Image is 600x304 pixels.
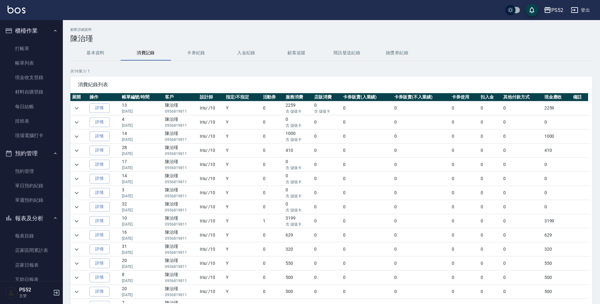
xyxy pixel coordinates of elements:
[479,214,502,228] td: 0
[224,172,261,186] td: Y
[90,188,110,198] a: 詳情
[393,200,450,214] td: 0
[543,243,572,256] td: 320
[224,101,261,115] td: Y
[479,172,502,186] td: 0
[3,179,60,193] a: 單日預約紀錄
[286,193,311,199] p: 含 儲值卡
[19,287,51,293] h5: PS52
[502,158,543,172] td: 0
[163,172,198,186] td: 陳治瑾
[120,130,163,143] td: 14
[122,207,162,213] p: [DATE]
[393,101,450,115] td: 0
[122,179,162,185] p: [DATE]
[3,229,60,243] a: 報表目錄
[341,186,393,200] td: 0
[450,93,479,101] th: 卡券使用
[163,271,198,285] td: 陳治瑾
[450,243,479,256] td: 0
[313,144,341,157] td: 0
[90,202,110,212] a: 詳情
[72,231,81,240] button: expand row
[165,151,197,157] p: 0956819811
[224,93,261,101] th: 指定/不指定
[313,214,341,228] td: 0
[165,278,197,284] p: 0956819811
[341,214,393,228] td: 0
[163,115,198,129] td: 陳治瑾
[122,193,162,199] p: [DATE]
[70,34,592,43] h3: 陳治瑾
[122,278,162,284] p: [DATE]
[122,123,162,128] p: [DATE]
[450,271,479,285] td: 0
[122,221,162,227] p: [DATE]
[341,243,393,256] td: 0
[341,285,393,299] td: 0
[261,285,284,299] td: 0
[341,271,393,285] td: 0
[3,85,60,99] a: 材料自購登錄
[261,93,284,101] th: 活動券
[341,158,393,172] td: 0
[122,250,162,255] p: [DATE]
[3,272,60,287] a: 互助日報表
[70,45,121,61] button: 基本資料
[479,186,502,200] td: 0
[120,144,163,157] td: 28
[70,93,88,101] th: 展開
[122,236,162,241] p: [DATE]
[198,115,224,129] td: Iris / /10
[502,271,543,285] td: 0
[72,287,81,296] button: expand row
[393,186,450,200] td: 0
[284,285,313,299] td: 500
[261,186,284,200] td: 0
[502,285,543,299] td: 0
[543,186,572,200] td: 0
[261,158,284,172] td: 0
[479,243,502,256] td: 0
[198,228,224,242] td: Iris / /10
[543,285,572,299] td: 500
[70,68,592,74] p: 共 16 筆, 1 / 1
[88,93,120,101] th: 操作
[261,214,284,228] td: 1
[90,103,110,113] a: 詳情
[90,131,110,141] a: 詳情
[90,216,110,226] a: 詳情
[72,132,81,141] button: expand row
[502,101,543,115] td: 0
[165,207,197,213] p: 0956819811
[120,257,163,270] td: 20
[224,158,261,172] td: Y
[479,228,502,242] td: 0
[261,172,284,186] td: 0
[502,115,543,129] td: 0
[3,243,60,258] a: 店家區間累計表
[314,109,340,114] p: 含 儲值卡
[286,179,311,185] p: 含 儲值卡
[90,273,110,282] a: 詳情
[90,259,110,268] a: 詳情
[165,137,197,142] p: 0956819811
[72,104,81,113] button: expand row
[198,172,224,186] td: Iris / /10
[261,243,284,256] td: 0
[198,144,224,157] td: Iris / /10
[90,287,110,296] a: 詳情
[450,285,479,299] td: 0
[198,93,224,101] th: 設計師
[261,115,284,129] td: 0
[450,228,479,242] td: 0
[284,228,313,242] td: 629
[19,293,51,299] p: 主管
[120,214,163,228] td: 10
[479,257,502,270] td: 0
[543,257,572,270] td: 550
[313,285,341,299] td: 0
[3,145,60,162] button: 預約管理
[543,214,572,228] td: 3199
[393,93,450,101] th: 卡券販賣(不入業績)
